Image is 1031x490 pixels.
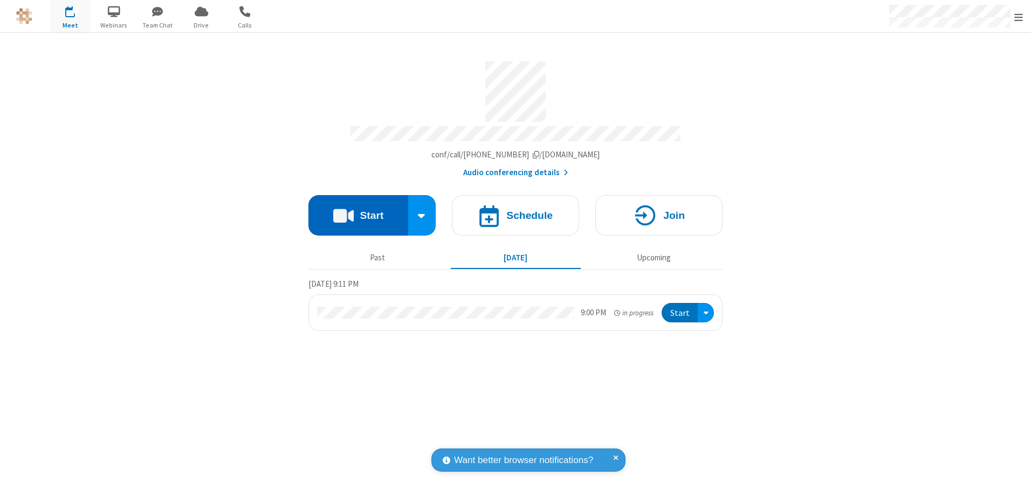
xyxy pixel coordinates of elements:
[454,453,593,467] span: Want better browser notifications?
[698,303,714,323] div: Open menu
[225,20,265,30] span: Calls
[16,8,32,24] img: QA Selenium DO NOT DELETE OR CHANGE
[181,20,222,30] span: Drive
[662,303,698,323] button: Start
[595,195,723,236] button: Join
[94,20,134,30] span: Webinars
[308,278,723,332] section: Today's Meetings
[308,53,723,179] section: Account details
[614,308,654,318] em: in progress
[451,247,581,268] button: [DATE]
[138,20,178,30] span: Team Chat
[431,149,600,161] button: Copy my meeting room linkCopy my meeting room link
[308,279,359,289] span: [DATE] 9:11 PM
[313,247,443,268] button: Past
[581,307,606,319] div: 9:00 PM
[308,195,408,236] button: Start
[408,195,436,236] div: Start conference options
[506,210,553,220] h4: Schedule
[452,195,579,236] button: Schedule
[463,167,568,179] button: Audio conferencing details
[663,210,685,220] h4: Join
[360,210,383,220] h4: Start
[589,247,719,268] button: Upcoming
[431,149,600,160] span: Copy my meeting room link
[73,6,80,14] div: 1
[50,20,91,30] span: Meet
